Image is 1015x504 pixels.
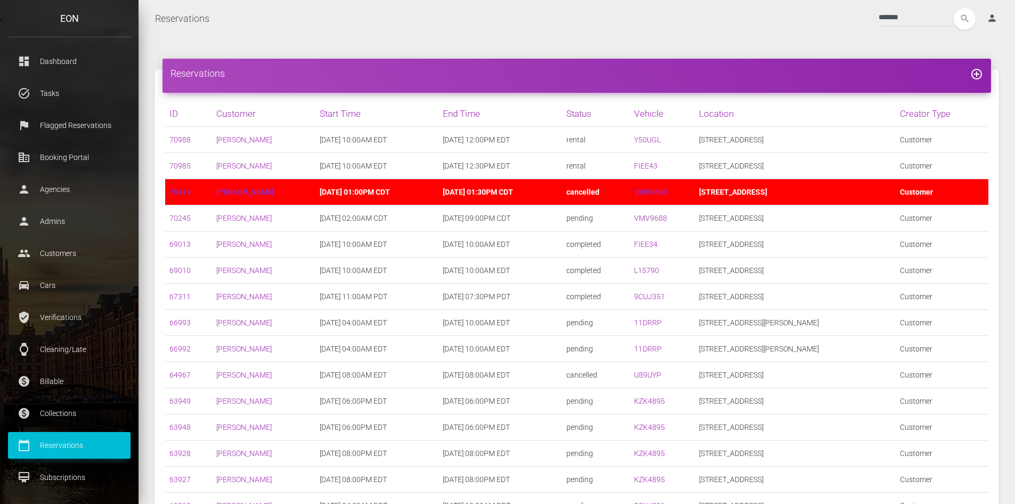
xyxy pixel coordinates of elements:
[562,258,630,284] td: completed
[169,371,191,379] a: 64967
[8,464,131,491] a: card_membership Subscriptions
[695,336,896,362] td: [STREET_ADDRESS][PERSON_NAME]
[695,362,896,388] td: [STREET_ADDRESS]
[634,345,662,353] a: 11DRRP
[8,208,131,235] a: person Admins
[216,345,272,353] a: [PERSON_NAME]
[439,231,562,258] td: [DATE] 10:00AM EDT
[315,336,439,362] td: [DATE] 04:00AM EDT
[216,188,274,196] a: [PERSON_NAME]
[8,48,131,75] a: dashboard Dashboard
[216,266,272,275] a: [PERSON_NAME]
[562,414,630,441] td: pending
[315,284,439,310] td: [DATE] 11:00AM PDT
[439,127,562,153] td: [DATE] 12:00PM EDT
[439,153,562,179] td: [DATE] 12:30PM EDT
[8,304,131,331] a: verified_user Verifications
[169,214,191,222] a: 70245
[896,310,988,336] td: Customer
[169,266,191,275] a: 69010
[216,475,272,484] a: [PERSON_NAME]
[695,153,896,179] td: [STREET_ADDRESS]
[562,153,630,179] td: rental
[439,284,562,310] td: [DATE] 07:30PM PDT
[169,240,191,249] a: 69013
[16,373,123,389] p: Billable
[16,277,123,293] p: Cars
[896,284,988,310] td: Customer
[987,13,997,23] i: person
[169,188,191,196] a: 70419
[216,240,272,249] a: [PERSON_NAME]
[562,336,630,362] td: pending
[315,467,439,493] td: [DATE] 08:00PM EDT
[16,309,123,325] p: Verifications
[896,258,988,284] td: Customer
[16,53,123,69] p: Dashboard
[315,101,439,127] th: Start Time
[562,205,630,231] td: pending
[634,318,662,327] a: 11DRRP
[315,441,439,467] td: [DATE] 08:00PM EDT
[8,400,131,427] a: paid Collections
[8,176,131,203] a: person Agencies
[439,467,562,493] td: [DATE] 08:00PM EDT
[169,135,191,144] a: 70988
[8,336,131,363] a: watch Cleaning/Late
[634,449,665,458] a: KZK4895
[562,388,630,414] td: pending
[216,397,272,405] a: [PERSON_NAME]
[562,179,630,205] td: cancelled
[695,231,896,258] td: [STREET_ADDRESS]
[216,162,272,170] a: [PERSON_NAME]
[439,362,562,388] td: [DATE] 08:00AM EDT
[634,240,657,249] a: FIEE34
[634,135,661,144] a: Y50UGL
[634,475,665,484] a: KZK4895
[896,205,988,231] td: Customer
[896,414,988,441] td: Customer
[634,371,661,379] a: U89UYP
[16,149,123,165] p: Booking Portal
[630,101,695,127] th: Vehicle
[979,8,1007,29] a: person
[315,310,439,336] td: [DATE] 04:00AM EDT
[970,68,983,79] a: add_circle_outline
[896,179,988,205] td: Customer
[16,181,123,197] p: Agencies
[695,284,896,310] td: [STREET_ADDRESS]
[439,414,562,441] td: [DATE] 06:00PM EDT
[439,441,562,467] td: [DATE] 08:00PM EDT
[439,205,562,231] td: [DATE] 09:00PM CDT
[970,68,983,81] i: add_circle_outline
[562,284,630,310] td: completed
[216,449,272,458] a: [PERSON_NAME]
[896,231,988,258] td: Customer
[216,423,272,431] a: [PERSON_NAME]
[16,213,123,229] p: Admins
[896,127,988,153] td: Customer
[315,414,439,441] td: [DATE] 06:00PM EDT
[315,362,439,388] td: [DATE] 08:00AM EDT
[896,101,988,127] th: Creator Type
[16,341,123,357] p: Cleaning/Late
[439,258,562,284] td: [DATE] 10:00AM EDT
[562,362,630,388] td: cancelled
[695,258,896,284] td: [STREET_ADDRESS]
[165,101,212,127] th: ID
[896,336,988,362] td: Customer
[16,437,123,453] p: Reservations
[439,388,562,414] td: [DATE] 06:00PM EDT
[562,310,630,336] td: pending
[562,467,630,493] td: pending
[212,101,315,127] th: Customer
[896,362,988,388] td: Customer
[695,101,896,127] th: Location
[439,101,562,127] th: End Time
[8,368,131,395] a: paid Billable
[315,153,439,179] td: [DATE] 10:00AM EDT
[695,388,896,414] td: [STREET_ADDRESS]
[216,135,272,144] a: [PERSON_NAME]
[695,310,896,336] td: [STREET_ADDRESS][PERSON_NAME]
[315,179,439,205] td: [DATE] 01:00PM CDT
